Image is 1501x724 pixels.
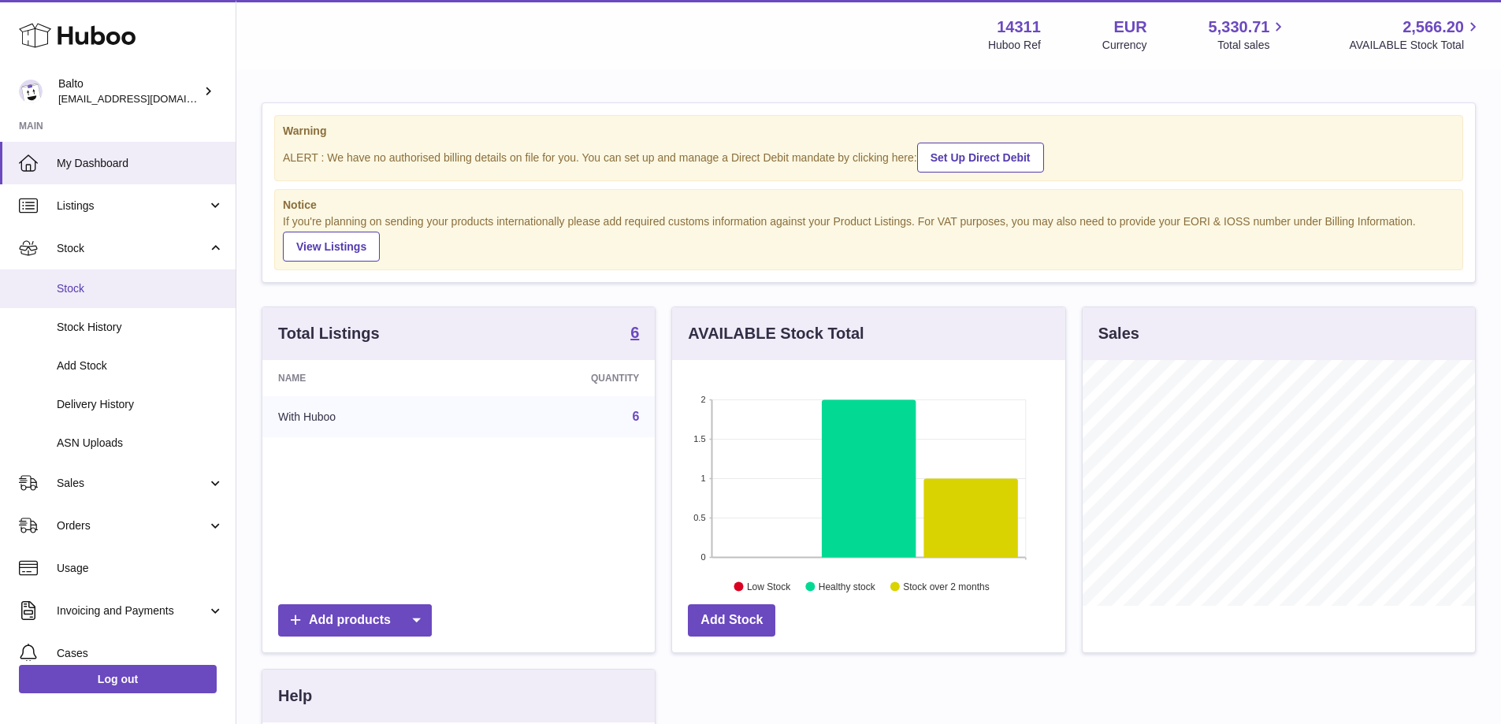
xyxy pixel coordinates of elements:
[57,561,224,576] span: Usage
[57,603,207,618] span: Invoicing and Payments
[57,476,207,491] span: Sales
[1209,17,1288,53] a: 5,330.71 Total sales
[57,156,224,171] span: My Dashboard
[694,513,706,522] text: 0.5
[57,436,224,451] span: ASN Uploads
[694,434,706,444] text: 1.5
[283,198,1455,213] strong: Notice
[57,397,224,412] span: Delivery History
[701,552,706,562] text: 0
[1113,17,1146,38] strong: EUR
[688,323,864,344] h3: AVAILABLE Stock Total
[57,199,207,213] span: Listings
[57,241,207,256] span: Stock
[701,473,706,483] text: 1
[19,665,217,693] a: Log out
[1403,17,1464,38] span: 2,566.20
[1349,38,1482,53] span: AVAILABLE Stock Total
[262,360,470,396] th: Name
[632,410,639,423] a: 6
[701,395,706,404] text: 2
[688,604,775,637] a: Add Stock
[283,140,1455,173] div: ALERT : We have no authorised billing details on file for you. You can set up and manage a Direct...
[630,325,639,343] a: 6
[630,325,639,340] strong: 6
[747,581,791,592] text: Low Stock
[57,358,224,373] span: Add Stock
[1217,38,1287,53] span: Total sales
[1102,38,1147,53] div: Currency
[1209,17,1270,38] span: 5,330.71
[57,320,224,335] span: Stock History
[283,124,1455,139] strong: Warning
[57,518,207,533] span: Orders
[997,17,1041,38] strong: 14311
[1098,323,1139,344] h3: Sales
[904,581,990,592] text: Stock over 2 months
[283,214,1455,262] div: If you're planning on sending your products internationally please add required customs informati...
[917,143,1044,173] a: Set Up Direct Debit
[283,232,380,262] a: View Listings
[58,76,200,106] div: Balto
[278,323,380,344] h3: Total Listings
[57,281,224,296] span: Stock
[278,604,432,637] a: Add products
[470,360,655,396] th: Quantity
[19,80,43,103] img: ops@balto.fr
[262,396,470,437] td: With Huboo
[278,685,312,707] h3: Help
[1349,17,1482,53] a: 2,566.20 AVAILABLE Stock Total
[988,38,1041,53] div: Huboo Ref
[58,92,232,105] span: [EMAIL_ADDRESS][DOMAIN_NAME]
[57,646,224,661] span: Cases
[819,581,876,592] text: Healthy stock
